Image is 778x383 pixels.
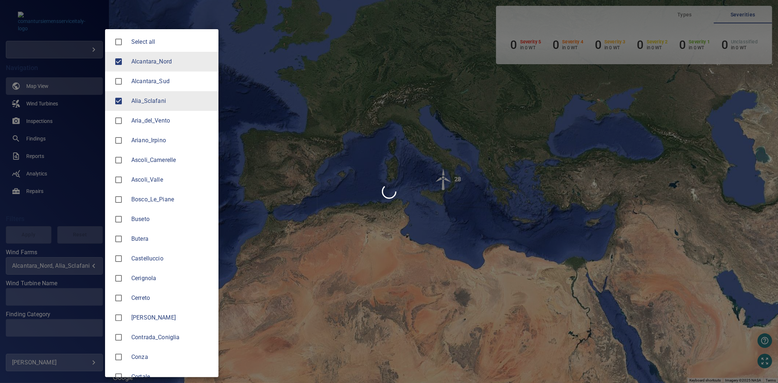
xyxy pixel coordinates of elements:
div: Wind Farms Ascoli_Valle [131,175,213,184]
div: Wind Farms Bosco_Le_Piane [131,195,213,204]
span: Buseto [111,212,126,227]
span: Castelluccio [111,251,126,266]
span: Alia_Sclafani [111,93,126,109]
span: Ascoli_Valle [131,175,213,184]
span: Aria_del_Vento [131,116,213,125]
span: Cerignola [111,271,126,286]
span: Cerignola [131,274,213,283]
div: Wind Farms Ascoli_Camerelle [131,156,213,165]
div: Wind Farms Aria_del_Vento [131,116,213,125]
span: Alia_Sclafani [131,97,213,105]
div: Wind Farms Ciro [131,313,213,322]
div: Wind Farms Cerignola [131,274,213,283]
span: Bosco_Le_Piane [131,195,213,204]
div: Wind Farms Alcantara_Sud [131,77,213,86]
span: Contrada_Coniglia [131,333,213,342]
span: Contrada_Coniglia [111,330,126,345]
div: Wind Farms Butera [131,235,213,243]
span: Conza [111,349,126,365]
span: Conza [131,353,213,361]
div: Wind Farms Buseto [131,215,213,224]
div: Wind Farms Alcantara_Nord [131,57,213,66]
span: Cerreto [131,294,213,302]
span: Ariano_Irpino [111,133,126,148]
span: Aria_del_Vento [111,113,126,128]
div: Wind Farms Cortale [131,372,213,381]
span: Alcantara_Sud [131,77,213,86]
span: Butera [111,231,126,247]
span: Ascoli_Valle [111,172,126,187]
span: Alcantara_Nord [111,54,126,69]
div: Wind Farms Cerreto [131,294,213,302]
span: Butera [131,235,213,243]
div: Wind Farms Alia_Sclafani [131,97,213,105]
span: Cortale [131,372,213,381]
span: Ascoli_Camerelle [131,156,213,165]
span: Select all [131,38,213,46]
span: Alcantara_Nord [131,57,213,66]
span: Alcantara_Sud [111,74,126,89]
span: Ariano_Irpino [131,136,213,145]
div: Wind Farms Castelluccio [131,254,213,263]
span: Castelluccio [131,254,213,263]
span: Ciro [111,310,126,325]
span: Ascoli_Camerelle [111,152,126,168]
div: Wind Farms Conza [131,353,213,361]
div: Wind Farms Ariano_Irpino [131,136,213,145]
span: Cerreto [111,290,126,306]
span: Buseto [131,215,213,224]
span: Bosco_Le_Piane [111,192,126,207]
span: [PERSON_NAME] [131,313,213,322]
div: Wind Farms Contrada_Coniglia [131,333,213,342]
